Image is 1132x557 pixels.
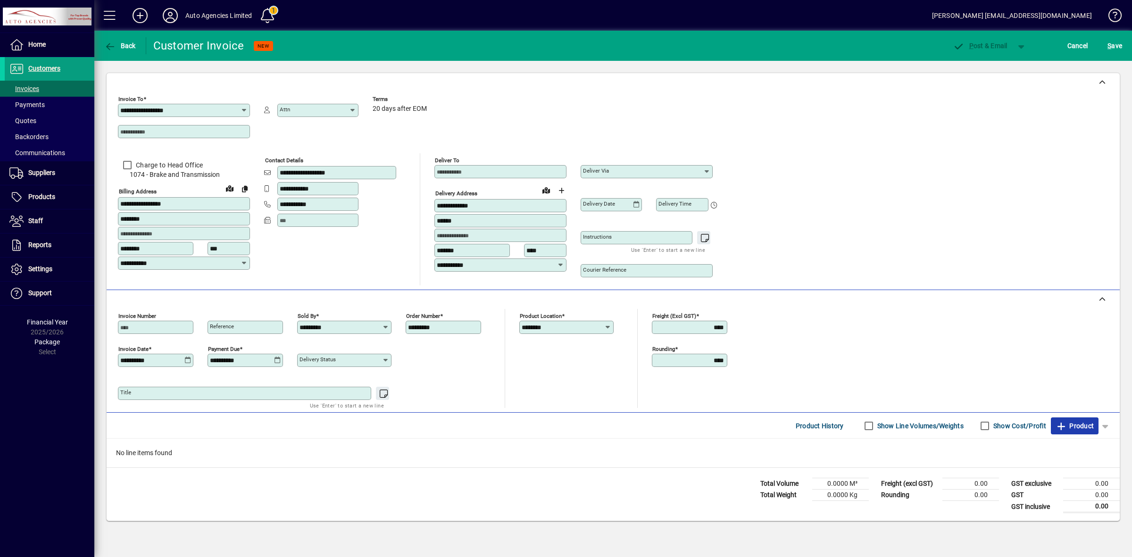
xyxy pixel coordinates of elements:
a: Home [5,33,94,57]
td: 0.00 [942,490,999,501]
button: Product History [792,417,848,434]
app-page-header-button: Back [94,37,146,54]
td: 0.00 [1063,478,1120,490]
span: Back [104,42,136,50]
td: 0.0000 Kg [812,490,869,501]
a: Communications [5,145,94,161]
td: 0.0000 M³ [812,478,869,490]
span: Customers [28,65,60,72]
a: Reports [5,233,94,257]
mat-label: Product location [520,313,562,319]
mat-label: Delivery date [583,200,615,207]
td: Rounding [876,490,942,501]
span: 20 days after EOM [373,105,427,113]
td: Total Weight [756,490,812,501]
span: ave [1107,38,1122,53]
a: Quotes [5,113,94,129]
td: 0.00 [1063,501,1120,513]
span: Payments [9,101,45,108]
mat-label: Attn [280,106,290,113]
button: Add [125,7,155,24]
button: Save [1105,37,1124,54]
label: Show Cost/Profit [991,421,1046,431]
span: Products [28,193,55,200]
mat-label: Delivery time [658,200,691,207]
mat-label: Deliver via [583,167,609,174]
td: Total Volume [756,478,812,490]
td: GST inclusive [1007,501,1063,513]
div: Customer Invoice [153,38,244,53]
mat-label: Instructions [583,233,612,240]
span: S [1107,42,1111,50]
a: Backorders [5,129,94,145]
a: Support [5,282,94,305]
button: Post & Email [948,37,1012,54]
span: Staff [28,217,43,224]
span: Cancel [1067,38,1088,53]
label: Show Line Volumes/Weights [875,421,964,431]
a: Staff [5,209,94,233]
button: Back [102,37,138,54]
span: Support [28,289,52,297]
button: Cancel [1065,37,1090,54]
a: View on map [539,183,554,198]
mat-label: Payment due [208,346,240,352]
mat-label: Rounding [652,346,675,352]
mat-label: Delivery status [300,356,336,363]
span: Backorders [9,133,49,141]
label: Charge to Head Office [134,160,203,170]
mat-hint: Use 'Enter' to start a new line [631,244,705,255]
span: Home [28,41,46,48]
a: Settings [5,258,94,281]
span: Quotes [9,117,36,125]
mat-label: Title [120,389,131,396]
span: Financial Year [27,318,68,326]
td: Freight (excl GST) [876,478,942,490]
mat-label: Courier Reference [583,266,626,273]
mat-label: Order number [406,313,440,319]
span: Communications [9,149,65,157]
a: View on map [222,181,237,196]
a: Products [5,185,94,209]
span: Terms [373,96,429,102]
span: Reports [28,241,51,249]
a: Knowledge Base [1101,2,1120,33]
span: P [969,42,974,50]
td: 0.00 [1063,490,1120,501]
div: [PERSON_NAME] [EMAIL_ADDRESS][DOMAIN_NAME] [932,8,1092,23]
button: Profile [155,7,185,24]
mat-label: Freight (excl GST) [652,313,696,319]
td: 0.00 [942,478,999,490]
mat-label: Sold by [298,313,316,319]
td: GST exclusive [1007,478,1063,490]
span: Package [34,338,60,346]
span: ost & Email [953,42,1007,50]
td: GST [1007,490,1063,501]
span: Invoices [9,85,39,92]
span: Product [1056,418,1094,433]
mat-label: Invoice number [118,313,156,319]
div: No line items found [107,439,1120,467]
a: Invoices [5,81,94,97]
a: Suppliers [5,161,94,185]
button: Copy to Delivery address [237,181,252,196]
span: 1074 - Brake and Transmission [118,170,250,180]
mat-label: Invoice To [118,96,143,102]
span: Product History [796,418,844,433]
mat-hint: Use 'Enter' to start a new line [310,400,384,411]
a: Payments [5,97,94,113]
span: NEW [258,43,269,49]
button: Product [1051,417,1099,434]
mat-label: Deliver To [435,157,459,164]
div: Auto Agencies Limited [185,8,252,23]
span: Settings [28,265,52,273]
mat-label: Invoice date [118,346,149,352]
span: Suppliers [28,169,55,176]
mat-label: Reference [210,323,234,330]
button: Choose address [554,183,569,198]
